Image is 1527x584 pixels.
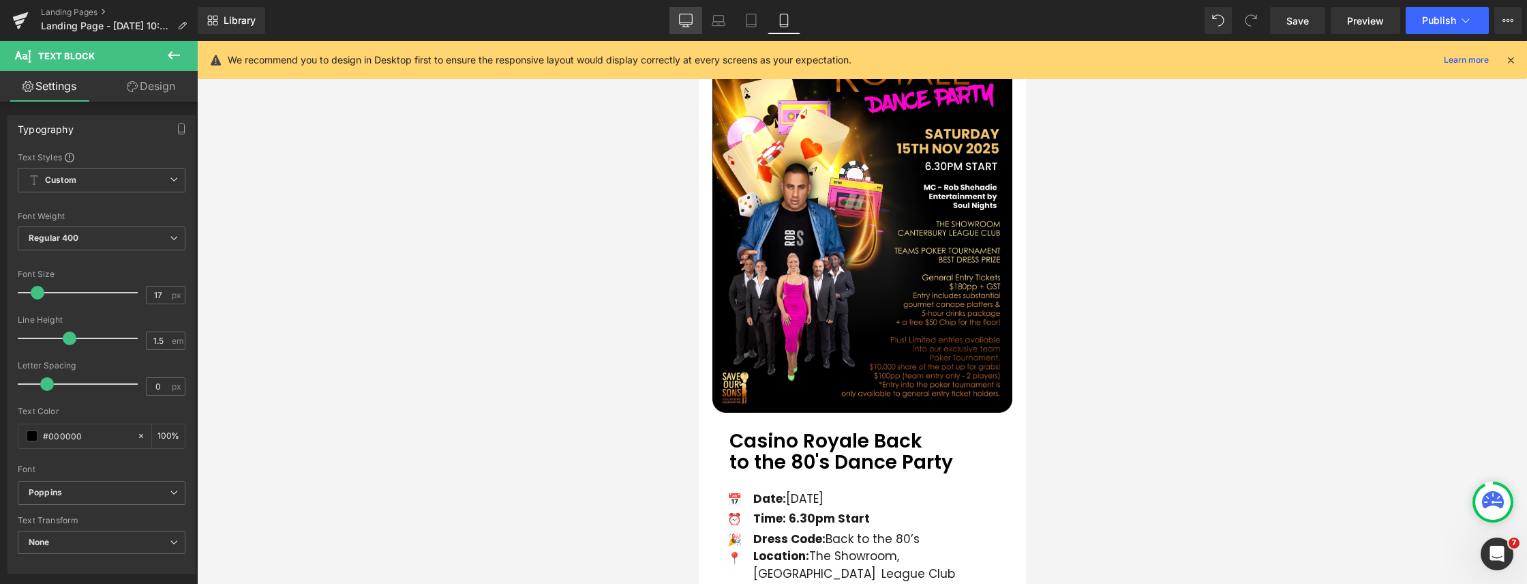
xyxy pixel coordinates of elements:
[55,469,171,486] b: Time: 6.30pm Start
[735,7,768,34] a: Tablet
[1406,7,1489,34] button: Publish
[29,487,62,499] i: Poppins
[55,490,127,506] strong: Dress Code:
[172,291,183,300] span: px
[228,53,851,68] p: We recommend you to design in Desktop first to ensure the responsive layout would display correct...
[51,490,310,508] div: Back to the 80’s
[224,14,256,27] span: Library
[18,315,185,325] div: Line Height
[41,20,172,31] span: Landing Page - [DATE] 10:24:21
[18,116,74,135] div: Typography
[31,411,310,433] h1: to the 80's Dance Party
[198,7,265,34] a: New Library
[183,525,256,541] span: League Club
[45,175,76,186] b: Custom
[18,465,185,474] div: Font
[1347,14,1384,28] span: Preview
[1286,14,1309,28] span: Save
[51,450,310,467] div: [DATE]
[1205,7,1232,34] button: Undo
[55,450,87,466] strong: Date:
[1237,7,1265,34] button: Redo
[29,233,79,243] b: Regular 400
[152,424,185,448] div: %
[1494,7,1522,34] button: More
[669,7,702,34] a: Desktop
[38,50,95,61] span: Text Block
[172,336,183,345] span: em
[1422,15,1456,26] span: Publish
[702,7,735,34] a: Laptop
[41,7,198,18] a: Landing Pages
[768,7,800,34] a: Mobile
[18,516,185,525] div: Text Transform
[43,428,130,443] input: Color
[29,537,50,547] b: None
[1509,538,1520,549] span: 7
[18,361,185,370] div: Letter Spacing
[31,390,310,411] h1: Casino Royale Back
[20,508,51,527] p: 📍
[18,407,185,416] div: Text Color
[1438,52,1494,68] a: Learn more
[20,450,51,468] p: 📅
[51,507,310,542] div: The Showroom, [GEOGRAPHIC_DATA]
[18,269,185,279] div: Font Size
[55,507,110,523] strong: Location:
[18,211,185,221] div: Font Weight
[1481,538,1513,570] iframe: Intercom live chat
[1331,7,1400,34] a: Preview
[20,490,51,508] p: 🎉
[172,382,183,391] span: px
[18,151,185,162] div: Text Styles
[20,469,51,488] p: ⏰
[102,71,200,102] a: Design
